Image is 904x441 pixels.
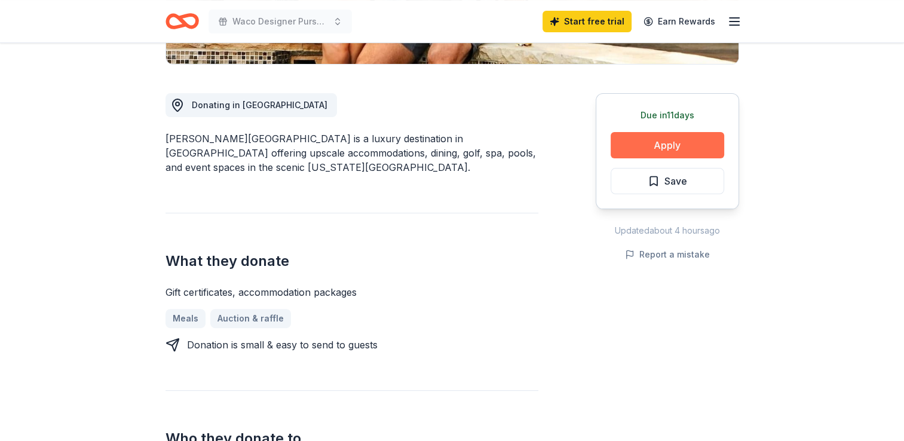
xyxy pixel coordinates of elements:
a: Earn Rewards [636,11,722,32]
span: Waco Designer Purse Bingo [232,14,328,29]
h2: What they donate [166,252,538,271]
button: Report a mistake [625,247,710,262]
a: Start free trial [543,11,632,32]
div: Donation is small & easy to send to guests [187,338,378,352]
a: Home [166,7,199,35]
button: Save [611,168,724,194]
a: Meals [166,309,206,328]
button: Waco Designer Purse Bingo [209,10,352,33]
div: Updated about 4 hours ago [596,223,739,238]
span: Save [664,173,687,189]
div: [PERSON_NAME][GEOGRAPHIC_DATA] is a luxury destination in [GEOGRAPHIC_DATA] offering upscale acco... [166,131,538,174]
span: Donating in [GEOGRAPHIC_DATA] [192,100,327,110]
div: Gift certificates, accommodation packages [166,285,538,299]
div: Due in 11 days [611,108,724,122]
a: Auction & raffle [210,309,291,328]
button: Apply [611,132,724,158]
